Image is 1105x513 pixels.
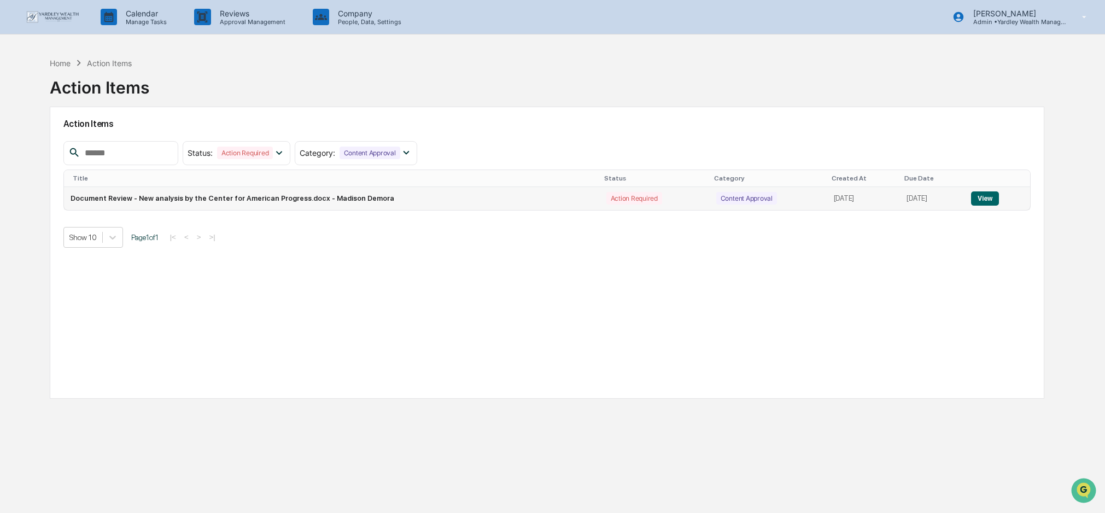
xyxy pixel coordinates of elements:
[11,216,20,225] div: 🔎
[22,215,69,226] span: Data Lookup
[11,195,20,204] div: 🖐️
[827,187,901,210] td: [DATE]
[117,9,172,18] p: Calendar
[194,232,204,242] button: >
[300,148,335,158] span: Category :
[97,149,119,158] span: [DATE]
[63,119,1031,129] h2: Action Items
[34,149,89,158] span: [PERSON_NAME]
[217,147,273,159] div: Action Required
[11,23,199,40] p: How can we help?
[714,174,823,182] div: Category
[49,84,179,95] div: Start new chat
[91,149,95,158] span: •
[73,174,595,182] div: Title
[22,194,71,205] span: Preclearance
[23,84,43,103] img: 4531339965365_218c74b014194aa58b9b_72.jpg
[11,121,73,130] div: Past conversations
[7,211,73,230] a: 🔎Data Lookup
[11,84,31,103] img: 1746055101610-c473b297-6a78-478c-a979-82029cc54cd1
[1070,477,1100,506] iframe: Open customer support
[604,174,705,182] div: Status
[971,194,999,202] a: View
[7,190,75,209] a: 🖐️Preclearance
[188,148,213,158] span: Status :
[211,9,291,18] p: Reviews
[49,95,150,103] div: We're available if you need us!
[340,147,400,159] div: Content Approval
[109,242,132,250] span: Pylon
[206,232,218,242] button: >|
[75,190,140,209] a: 🗄️Attestations
[186,87,199,100] button: Start new chat
[964,18,1066,26] p: Admin • Yardley Wealth Management
[79,195,88,204] div: 🗄️
[77,241,132,250] a: Powered byPylon
[904,174,960,182] div: Due Date
[117,18,172,26] p: Manage Tasks
[26,11,79,23] img: logo
[181,232,192,242] button: <
[131,233,159,242] span: Page 1 of 1
[11,138,28,156] img: Michael Garry
[606,192,662,205] div: Action Required
[971,191,999,206] button: View
[50,69,149,97] div: Action Items
[87,59,132,68] div: Action Items
[90,194,136,205] span: Attestations
[329,18,407,26] p: People, Data, Settings
[716,192,777,205] div: Content Approval
[64,187,600,210] td: Document Review - New analysis by the Center for American Progress.docx - Madison Demora
[329,9,407,18] p: Company
[167,232,179,242] button: |<
[211,18,291,26] p: Approval Management
[832,174,896,182] div: Created At
[50,59,71,68] div: Home
[169,119,199,132] button: See all
[900,187,964,210] td: [DATE]
[964,9,1066,18] p: [PERSON_NAME]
